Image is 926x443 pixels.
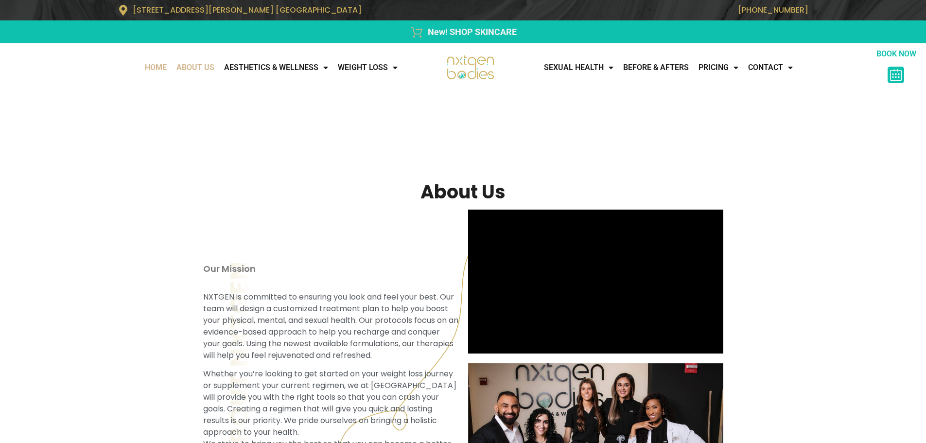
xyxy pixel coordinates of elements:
h2: About Us [240,179,687,205]
a: WEIGHT LOSS [333,58,402,77]
p: [PHONE_NUMBER] [468,5,808,15]
iframe: March 13, 2024 [468,210,723,353]
nav: Menu [539,58,872,77]
p: BOOK NOW [872,48,921,60]
p: NXTGEN is committed to ensuring you look and feel your best. Our team will design a customized tr... [203,291,458,361]
span: New! SHOP SKINCARE [425,25,517,38]
a: Before & Afters [618,58,694,77]
a: Home [140,58,172,77]
a: Pricing [694,58,743,77]
a: Sexual Health [539,58,618,77]
nav: Menu [5,58,402,77]
a: About Us [172,58,219,77]
a: CONTACT [743,58,798,77]
a: New! SHOP SKINCARE [118,25,808,38]
span: [STREET_ADDRESS][PERSON_NAME] [GEOGRAPHIC_DATA] [133,4,362,16]
p: Our Mission [203,263,458,275]
a: AESTHETICS & WELLNESS [219,58,333,77]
